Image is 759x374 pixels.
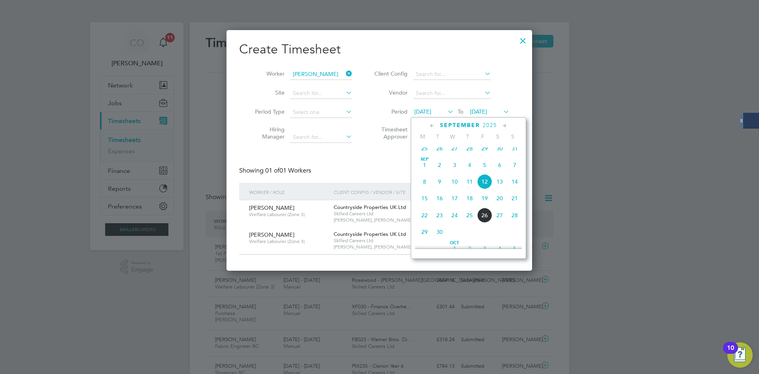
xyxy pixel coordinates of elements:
span: 01 Workers [265,167,311,175]
span: 31 [507,141,522,156]
div: Client Config / Vendor / Site [332,183,459,201]
span: 22 [417,208,432,223]
span: 24 [447,208,462,223]
span: 3 [447,158,462,173]
span: 26 [477,208,492,223]
label: Period [372,108,408,115]
input: Search for... [413,69,491,80]
span: Countryside Properties UK Ltd [334,231,406,237]
span: [PERSON_NAME] [249,204,295,211]
span: 6 [492,158,507,173]
span: 21 [507,191,522,206]
label: Vendor [372,89,408,96]
span: 16 [432,191,447,206]
span: 23 [432,208,447,223]
span: 28 [462,141,477,156]
span: September [440,122,480,129]
span: [PERSON_NAME], [PERSON_NAME] [334,217,457,223]
span: M [415,133,430,140]
span: Countryside Properties UK Ltd [334,204,406,211]
span: Skilled Careers Ltd [334,237,457,244]
span: [DATE] [470,108,487,115]
span: S [490,133,505,140]
input: Select one [290,107,352,118]
span: 10 [447,174,462,189]
button: Open Resource Center, 10 new notifications [727,342,753,368]
span: 30 [492,141,507,156]
span: 2 [462,241,477,256]
input: Search for... [413,88,491,99]
span: 30 [432,224,447,239]
div: Worker / Role [247,183,332,201]
span: 11 [462,174,477,189]
span: 01 of [265,167,279,175]
span: F [475,133,490,140]
span: Welfare Labourer (Zone 3) [249,211,328,218]
span: 5 [507,241,522,256]
span: 19 [477,191,492,206]
span: 29 [477,141,492,156]
span: 25 [417,141,432,156]
label: Period Type [249,108,285,115]
span: 2 [432,158,447,173]
label: Site [249,89,285,96]
span: 4 [462,158,477,173]
span: [PERSON_NAME] [249,231,295,238]
label: Client Config [372,70,408,77]
input: Search for... [290,69,352,80]
span: T [430,133,445,140]
span: Skilled Careers Ltd [334,211,457,217]
input: Search for... [290,132,352,143]
span: Sep [417,158,432,161]
span: 8 [417,174,432,189]
span: [DATE] [414,108,431,115]
h2: Create Timesheet [239,41,519,58]
span: 2025 [483,122,497,129]
span: 29 [417,224,432,239]
span: 27 [492,208,507,223]
span: 1 [417,158,432,173]
span: [PERSON_NAME], [PERSON_NAME] [334,244,457,250]
span: 12 [477,174,492,189]
span: 18 [462,191,477,206]
label: Worker [249,70,285,77]
div: Showing [239,167,313,175]
span: 1 [447,241,462,256]
span: 9 [432,174,447,189]
label: Hiring Manager [249,126,285,140]
div: 10 [727,348,734,358]
span: 28 [507,208,522,223]
span: 13 [492,174,507,189]
span: W [445,133,460,140]
span: 27 [447,141,462,156]
span: 15 [417,191,432,206]
span: S [505,133,520,140]
label: Timesheet Approver [372,126,408,140]
span: Oct [447,241,462,245]
span: 25 [462,208,477,223]
span: 4 [492,241,507,256]
span: 7 [507,158,522,173]
span: 5 [477,158,492,173]
span: 17 [447,191,462,206]
span: 26 [432,141,447,156]
span: To [455,106,466,117]
input: Search for... [290,88,352,99]
span: 14 [507,174,522,189]
span: Welfare Labourer (Zone 3) [249,238,328,245]
span: T [460,133,475,140]
span: 3 [477,241,492,256]
span: 20 [492,191,507,206]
